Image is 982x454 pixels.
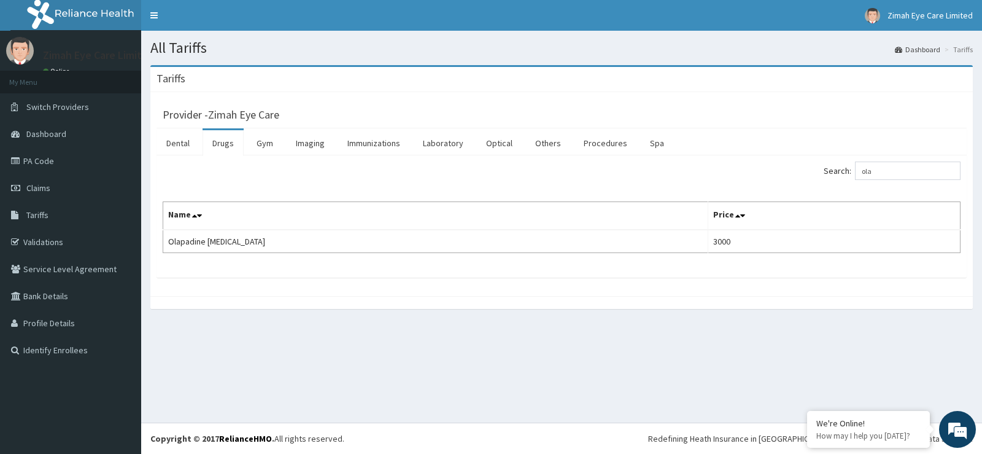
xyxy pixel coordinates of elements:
footer: All rights reserved. [141,423,982,454]
div: Redefining Heath Insurance in [GEOGRAPHIC_DATA] using Telemedicine and Data Science! [648,432,973,445]
th: Price [708,202,960,230]
li: Tariffs [941,44,973,55]
img: User Image [6,37,34,65]
strong: Copyright © 2017 . [150,433,274,444]
td: 3000 [708,230,960,253]
label: Search: [824,162,961,180]
a: Imaging [286,130,334,156]
a: Gym [247,130,283,156]
input: Search: [855,162,961,180]
h1: All Tariffs [150,40,973,56]
a: Optical [476,130,522,156]
h3: Provider - Zimah Eye Care [163,109,279,120]
span: Tariffs [26,209,48,221]
img: User Image [865,8,880,23]
a: Dental [157,130,199,156]
a: Procedures [574,130,637,156]
td: Olapadine [MEDICAL_DATA] [163,230,708,253]
h3: Tariffs [157,73,185,84]
a: RelianceHMO [219,433,272,444]
span: Claims [26,182,50,194]
a: Online [43,67,72,76]
a: Drugs [203,130,244,156]
span: Switch Providers [26,101,89,112]
th: Name [163,202,708,230]
p: Zimah Eye Care Limited [43,50,154,61]
div: We're Online! [816,418,921,429]
a: Others [525,130,571,156]
a: Immunizations [338,130,410,156]
a: Laboratory [413,130,473,156]
span: Dashboard [26,128,66,139]
a: Dashboard [895,44,940,55]
span: Zimah Eye Care Limited [887,10,973,21]
a: Spa [640,130,674,156]
p: How may I help you today? [816,431,921,441]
